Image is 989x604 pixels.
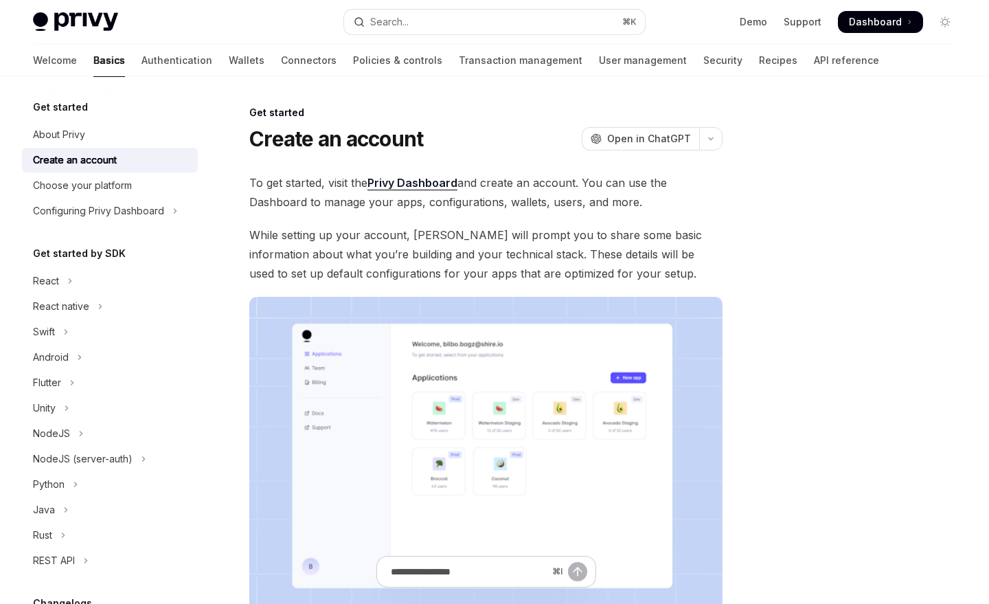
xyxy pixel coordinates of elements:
[33,203,164,219] div: Configuring Privy Dashboard
[22,269,198,293] button: Toggle React section
[344,10,644,34] button: Open search
[33,400,56,416] div: Unity
[281,44,337,77] a: Connectors
[22,447,198,471] button: Toggle NodeJS (server-auth) section
[22,345,198,370] button: Toggle Android section
[33,476,65,493] div: Python
[22,173,198,198] a: Choose your platform
[22,548,198,573] button: Toggle REST API section
[934,11,956,33] button: Toggle dark mode
[249,173,723,212] span: To get started, visit the and create an account. You can use the Dashboard to manage your apps, c...
[22,421,198,446] button: Toggle NodeJS section
[33,324,55,340] div: Swift
[703,44,742,77] a: Security
[141,44,212,77] a: Authentication
[249,225,723,283] span: While setting up your account, [PERSON_NAME] will prompt you to share some basic information abou...
[249,126,423,151] h1: Create an account
[22,523,198,548] button: Toggle Rust section
[367,176,457,190] a: Privy Dashboard
[33,12,118,32] img: light logo
[814,44,879,77] a: API reference
[33,99,88,115] h5: Get started
[22,396,198,421] button: Toggle Unity section
[22,370,198,395] button: Toggle Flutter section
[33,273,59,289] div: React
[33,374,61,391] div: Flutter
[22,122,198,147] a: About Privy
[849,15,902,29] span: Dashboard
[22,497,198,522] button: Toggle Java section
[33,425,70,442] div: NodeJS
[93,44,125,77] a: Basics
[33,552,75,569] div: REST API
[370,14,409,30] div: Search...
[22,148,198,172] a: Create an account
[784,15,821,29] a: Support
[33,451,133,467] div: NodeJS (server-auth)
[33,44,77,77] a: Welcome
[22,199,198,223] button: Toggle Configuring Privy Dashboard section
[22,294,198,319] button: Toggle React native section
[582,127,699,150] button: Open in ChatGPT
[599,44,687,77] a: User management
[622,16,637,27] span: ⌘ K
[33,349,69,366] div: Android
[607,132,691,146] span: Open in ChatGPT
[759,44,797,77] a: Recipes
[33,298,89,315] div: React native
[838,11,923,33] a: Dashboard
[740,15,767,29] a: Demo
[33,152,117,168] div: Create an account
[391,557,547,587] input: Ask a question...
[33,245,126,262] h5: Get started by SDK
[353,44,442,77] a: Policies & controls
[568,562,587,581] button: Send message
[33,527,52,544] div: Rust
[229,44,264,77] a: Wallets
[459,44,582,77] a: Transaction management
[22,472,198,497] button: Toggle Python section
[22,320,198,344] button: Toggle Swift section
[249,106,723,120] div: Get started
[33,126,85,143] div: About Privy
[33,502,55,518] div: Java
[33,177,132,194] div: Choose your platform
